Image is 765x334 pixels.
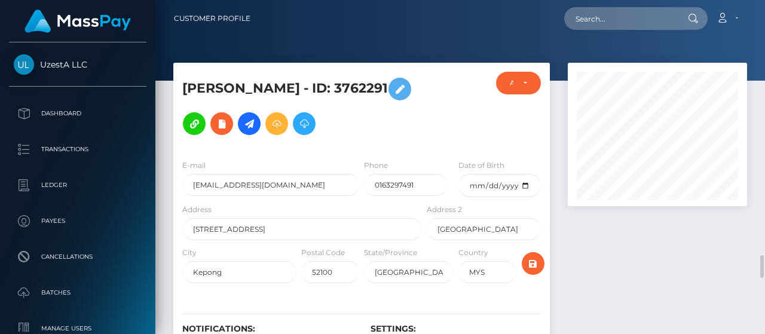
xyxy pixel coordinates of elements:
[9,59,146,70] span: UzestA LLC
[14,212,142,230] p: Payees
[14,176,142,194] p: Ledger
[9,170,146,200] a: Ledger
[458,160,504,171] label: Date of Birth
[182,72,415,141] h5: [PERSON_NAME] - ID: 3762291
[427,204,462,215] label: Address 2
[9,242,146,272] a: Cancellations
[458,247,488,258] label: Country
[14,248,142,266] p: Cancellations
[371,324,541,334] h6: Settings:
[182,160,206,171] label: E-mail
[496,72,541,94] button: ACTIVE
[238,112,261,135] a: Initiate Payout
[25,10,131,33] img: MassPay Logo
[9,99,146,128] a: Dashboard
[564,7,677,30] input: Search...
[9,278,146,308] a: Batches
[364,247,417,258] label: State/Province
[9,206,146,236] a: Payees
[182,247,197,258] label: City
[14,284,142,302] p: Batches
[14,54,34,75] img: UzestA LLC
[364,160,388,171] label: Phone
[9,134,146,164] a: Transactions
[301,247,345,258] label: Postal Code
[182,324,353,334] h6: Notifications:
[14,140,142,158] p: Transactions
[174,6,250,31] a: Customer Profile
[182,204,212,215] label: Address
[14,105,142,122] p: Dashboard
[510,78,513,88] div: ACTIVE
